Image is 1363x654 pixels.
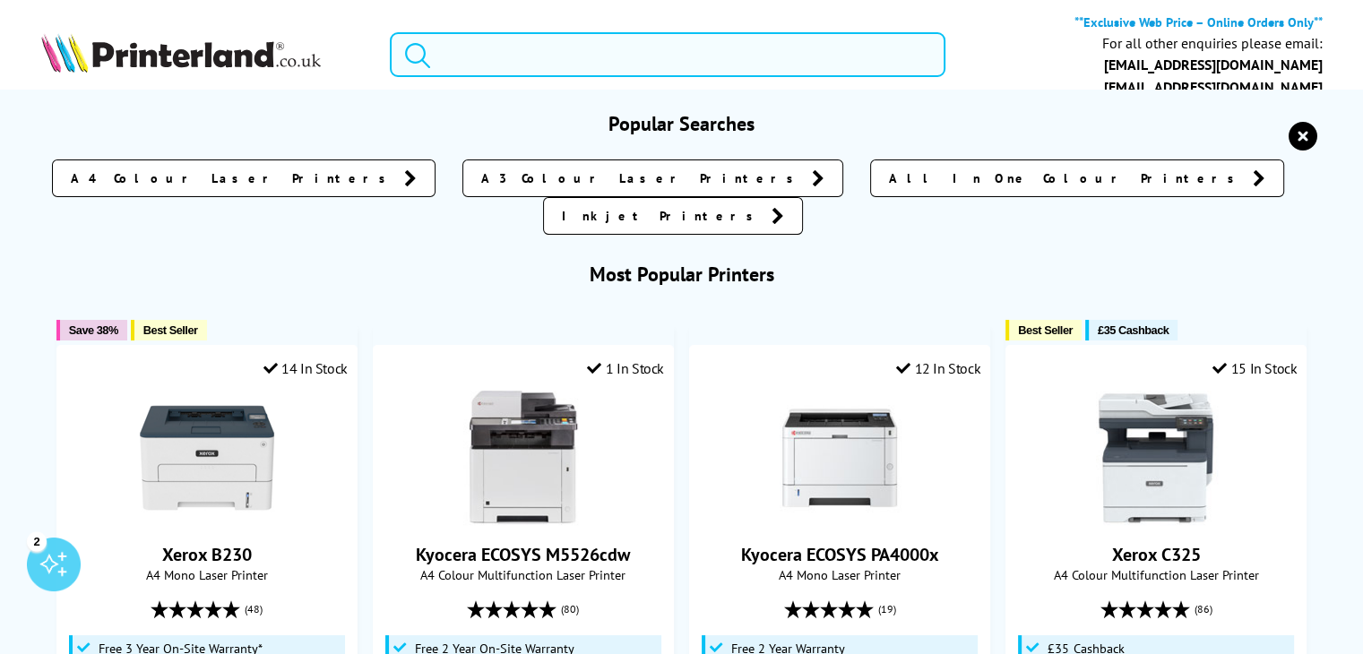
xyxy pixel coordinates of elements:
span: (86) [1195,592,1212,626]
b: **Exclusive Web Price – Online Orders Only** [1074,13,1322,30]
span: £35 Cashback [1098,323,1169,337]
a: Inkjet Printers [543,197,803,235]
img: Kyocera ECOSYS M5526cdw [456,391,591,525]
span: Save 38% [69,323,118,337]
a: Kyocera ECOSYS PA4000x [772,511,907,529]
span: Inkjet Printers [562,207,763,225]
a: Kyocera ECOSYS M5526cdw [456,511,591,529]
span: A4 Colour Multifunction Laser Printer [383,566,664,583]
span: (19) [878,592,896,626]
img: Printerland Logo [41,33,321,73]
h3: Popular Searches [41,111,1323,136]
span: A3 Colour Laser Printers [481,169,803,187]
span: Best Seller [143,323,198,337]
div: 15 In Stock [1212,359,1297,377]
div: 14 In Stock [263,359,348,377]
a: Xerox C325 [1089,511,1223,529]
img: Xerox C325 [1089,391,1223,525]
div: For all other enquiries please email: [1101,35,1322,52]
button: £35 Cashback [1085,320,1178,340]
button: Best Seller [131,320,207,340]
img: Xerox B230 [140,391,274,525]
span: (80) [561,592,579,626]
span: Best Seller [1018,323,1073,337]
a: Printerland Logo [41,33,367,76]
a: [EMAIL_ADDRESS][DOMAIN_NAME] [1103,78,1322,96]
span: A4 Colour Multifunction Laser Printer [1015,566,1297,583]
a: [EMAIL_ADDRESS][DOMAIN_NAME] [1103,56,1322,73]
a: Kyocera ECOSYS PA4000x [741,543,939,566]
a: Xerox B230 [162,543,252,566]
a: Kyocera ECOSYS M5526cdw [416,543,630,566]
h3: Most Popular Printers [41,262,1323,287]
span: A4 Colour Laser Printers [71,169,395,187]
div: 12 In Stock [896,359,980,377]
a: A4 Colour Laser Printers [52,159,436,197]
a: A3 Colour Laser Printers [462,159,843,197]
a: All In One Colour Printers [870,159,1284,197]
span: All In One Colour Printers [889,169,1244,187]
span: A4 Mono Laser Printer [66,566,348,583]
div: 1 In Stock [587,359,664,377]
span: A4 Mono Laser Printer [699,566,980,583]
button: Save 38% [56,320,127,340]
div: 2 [27,531,47,551]
a: Xerox B230 [140,511,274,529]
button: Best Seller [1005,320,1082,340]
a: Xerox C325 [1112,543,1201,566]
span: (48) [245,592,263,626]
img: Kyocera ECOSYS PA4000x [772,391,907,525]
input: Search product or brand [390,32,945,77]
